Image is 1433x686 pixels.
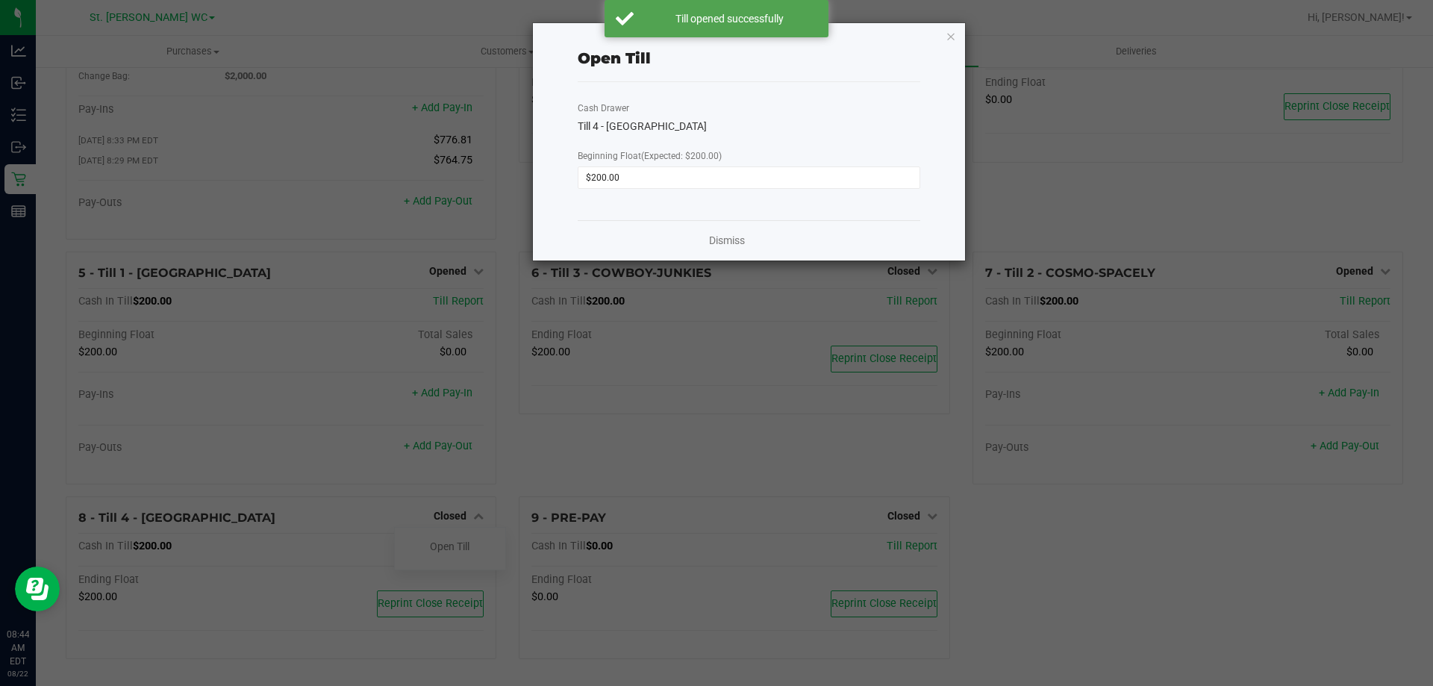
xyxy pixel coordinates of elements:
span: (Expected: $200.00) [641,151,722,161]
label: Cash Drawer [578,102,629,115]
div: Open Till [578,47,651,69]
div: Till 4 - [GEOGRAPHIC_DATA] [578,119,920,134]
div: Till opened successfully [642,11,817,26]
span: Beginning Float [578,151,722,161]
iframe: Resource center [15,567,60,611]
a: Dismiss [709,233,745,249]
